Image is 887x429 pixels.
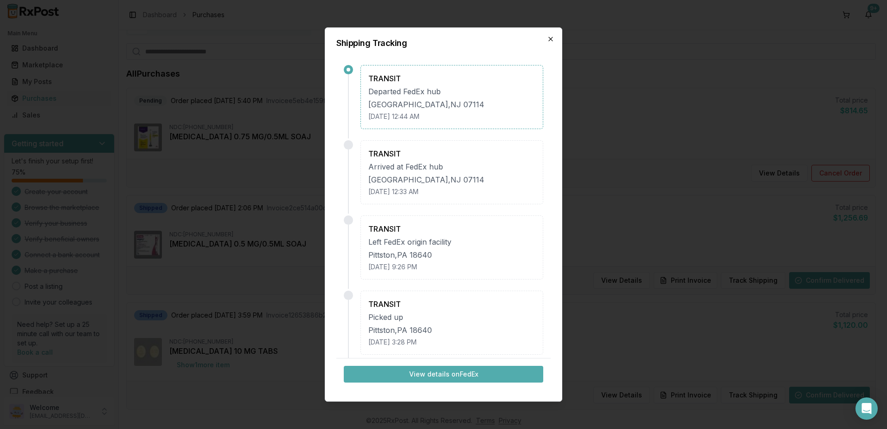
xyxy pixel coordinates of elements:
div: [DATE] 12:44 AM [368,112,535,121]
div: TRANSIT [368,148,535,159]
div: [DATE] 9:26 PM [368,262,535,272]
div: [DATE] 3:28 PM [368,338,535,347]
div: Pittston , PA 18640 [368,249,535,260]
div: [GEOGRAPHIC_DATA] , NJ 07114 [368,174,535,185]
div: [DATE] 12:33 AM [368,187,535,196]
div: Arrived at FedEx hub [368,161,535,172]
div: TRANSIT [368,73,535,84]
h2: Shipping Tracking [336,39,551,47]
div: Left FedEx origin facility [368,236,535,247]
div: TRANSIT [368,299,535,310]
button: View details onFedEx [344,366,543,383]
div: Picked up [368,312,535,323]
div: [GEOGRAPHIC_DATA] , NJ 07114 [368,99,535,110]
div: Pittston , PA 18640 [368,325,535,336]
div: TRANSIT [368,223,535,234]
div: Departed FedEx hub [368,86,535,97]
